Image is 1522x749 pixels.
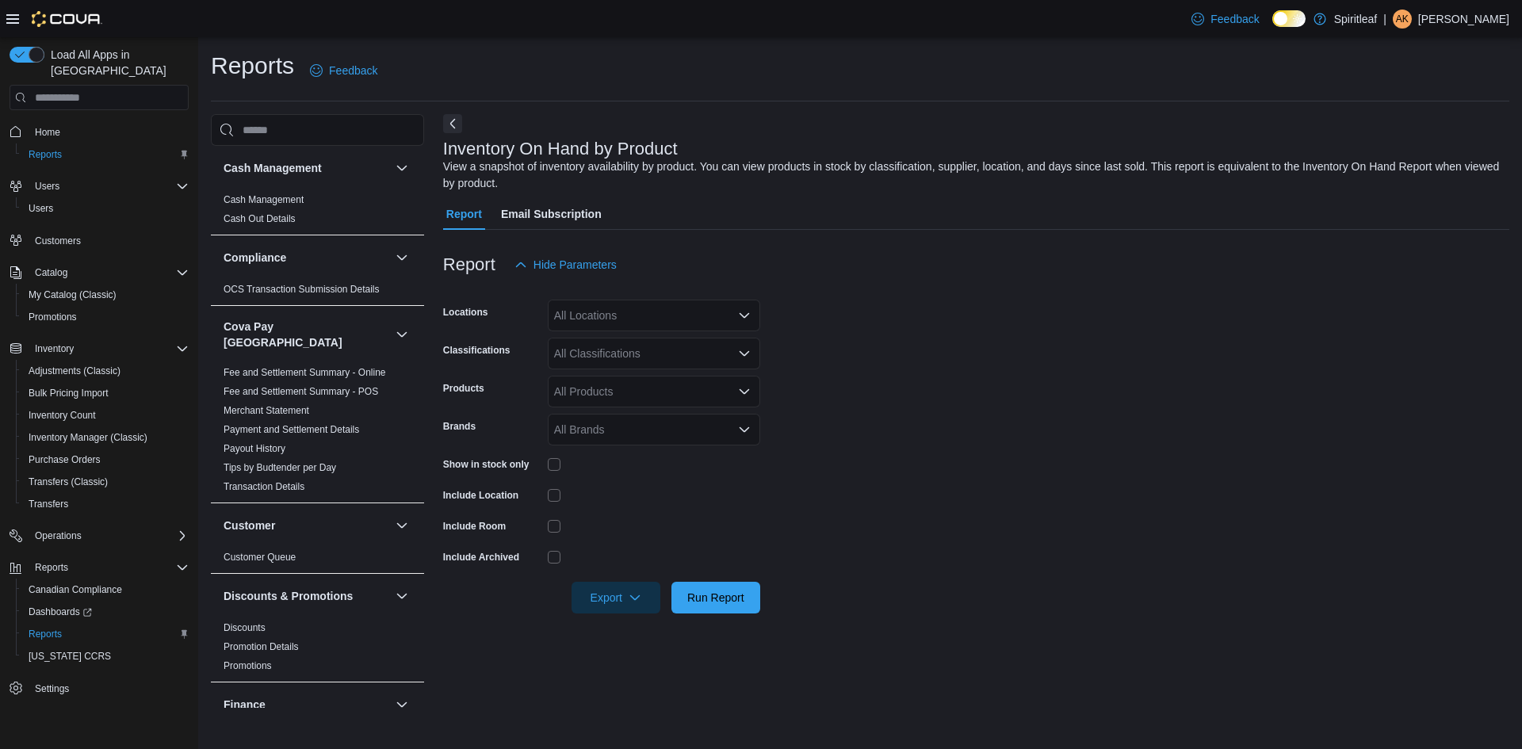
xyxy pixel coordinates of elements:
button: Adjustments (Classic) [16,360,195,382]
a: Transfers (Classic) [22,472,114,491]
a: Dashboards [22,602,98,621]
span: Operations [29,526,189,545]
button: Customer [224,518,389,533]
span: Users [22,199,189,218]
a: Promotion Details [224,641,299,652]
a: Cash Management [224,194,304,205]
button: Inventory Manager (Classic) [16,426,195,449]
span: Inventory [29,339,189,358]
span: Users [29,177,189,196]
span: Dashboards [29,606,92,618]
button: Reports [16,143,195,166]
button: Promotions [16,306,195,328]
button: Cova Pay [GEOGRAPHIC_DATA] [392,325,411,344]
input: Dark Mode [1272,10,1306,27]
button: Inventory [3,338,195,360]
span: Email Subscription [501,198,602,230]
h3: Customer [224,518,275,533]
a: Adjustments (Classic) [22,361,127,380]
nav: Complex example [10,113,189,741]
button: Open list of options [738,423,751,436]
span: Fee and Settlement Summary - Online [224,366,386,379]
a: Transfers [22,495,75,514]
button: Next [443,114,462,133]
span: Transaction Details [224,480,304,493]
button: Inventory [29,339,80,358]
button: Reports [3,556,195,579]
span: Payout History [224,442,285,455]
span: Users [29,202,53,215]
a: Discounts [224,622,266,633]
button: Users [29,177,66,196]
span: Catalog [29,263,189,282]
span: Hide Parameters [533,257,617,273]
a: Inventory Manager (Classic) [22,428,154,447]
button: Transfers [16,493,195,515]
h1: Reports [211,50,294,82]
span: Canadian Compliance [29,583,122,596]
a: Canadian Compliance [22,580,128,599]
span: Adjustments (Classic) [22,361,189,380]
a: Customer Queue [224,552,296,563]
span: Inventory Manager (Classic) [22,428,189,447]
span: Dashboards [22,602,189,621]
h3: Finance [224,697,266,713]
span: Users [35,180,59,193]
span: OCS Transaction Submission Details [224,283,380,296]
button: Operations [29,526,88,545]
span: Promotions [29,311,77,323]
span: Inventory [35,342,74,355]
span: Run Report [687,590,744,606]
button: Users [16,197,195,220]
span: Reports [29,628,62,640]
button: Home [3,120,195,143]
label: Products [443,382,484,395]
button: Open list of options [738,385,751,398]
a: OCS Transaction Submission Details [224,284,380,295]
button: My Catalog (Classic) [16,284,195,306]
span: Promotions [224,659,272,672]
label: Classifications [443,344,511,357]
button: Catalog [29,263,74,282]
button: Customer [392,516,411,535]
button: Cash Management [392,159,411,178]
a: Feedback [304,55,384,86]
label: Include Location [443,489,518,502]
span: Inventory Manager (Classic) [29,431,147,444]
span: Export [581,582,651,613]
span: Reports [22,625,189,644]
span: Inventory Count [29,409,96,422]
span: Tips by Budtender per Day [224,461,336,474]
span: [US_STATE] CCRS [29,650,111,663]
a: Tips by Budtender per Day [224,462,336,473]
span: Fee and Settlement Summary - POS [224,385,378,398]
span: Home [29,121,189,141]
span: AK [1396,10,1409,29]
span: Canadian Compliance [22,580,189,599]
h3: Compliance [224,250,286,266]
a: Payment and Settlement Details [224,424,359,435]
h3: Report [443,255,495,274]
div: Compliance [211,280,424,305]
button: Transfers (Classic) [16,471,195,493]
button: Open list of options [738,309,751,322]
span: Home [35,126,60,139]
button: Run Report [671,582,760,613]
span: Purchase Orders [29,453,101,466]
span: Feedback [329,63,377,78]
span: Transfers (Classic) [29,476,108,488]
a: Users [22,199,59,218]
span: Catalog [35,266,67,279]
span: Washington CCRS [22,647,189,666]
span: Adjustments (Classic) [29,365,120,377]
a: Purchase Orders [22,450,107,469]
button: Canadian Compliance [16,579,195,601]
span: Settings [35,682,69,695]
button: Compliance [392,248,411,267]
button: Hide Parameters [508,249,623,281]
button: Reports [29,558,75,577]
button: Catalog [3,262,195,284]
